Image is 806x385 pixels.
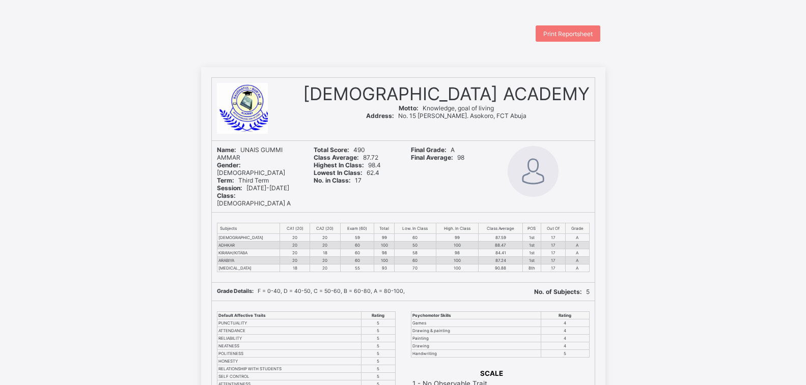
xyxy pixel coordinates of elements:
td: A [565,257,589,264]
span: F = 0-40, D = 40-50, C = 50-60, B = 60-80, A = 80-100, [217,288,405,294]
b: Lowest In Class: [314,169,363,176]
td: 84.41 [479,249,523,257]
td: PUNCTUALITY [217,319,362,327]
th: Class Average [479,223,523,234]
td: 8th [522,264,541,272]
td: Drawing [411,342,541,350]
td: 100 [374,257,395,264]
span: [DEMOGRAPHIC_DATA] [217,161,285,176]
span: [DEMOGRAPHIC_DATA] ACADEMY [303,83,590,104]
td: 50 [395,242,436,249]
td: POLITENESS [217,350,362,358]
th: Out Of [541,223,565,234]
td: Painting [411,335,541,342]
td: Drawing & painting [411,327,541,335]
span: [DEMOGRAPHIC_DATA] A [217,192,291,207]
td: 100 [374,242,395,249]
span: [DATE]-[DATE] [217,184,289,192]
td: 20 [280,242,310,249]
td: 90.88 [479,264,523,272]
td: 20 [280,249,310,257]
td: 60 [395,234,436,242]
td: 17 [541,264,565,272]
td: 1st [522,242,541,249]
span: A [411,146,455,154]
td: 20 [310,264,340,272]
td: 5 [362,350,395,358]
b: Final Grade: [411,146,447,154]
td: 98 [374,249,395,257]
b: Session: [217,184,242,192]
th: CA2 (20) [310,223,340,234]
b: Gender: [217,161,241,169]
b: Grade Details: [217,288,254,294]
th: SCALE [412,369,571,378]
td: 4 [541,319,589,327]
td: 59 [340,234,374,242]
b: No. of Subjects: [534,288,582,295]
span: 5 [534,288,590,295]
span: 62.4 [314,169,379,176]
td: 17 [541,249,565,257]
td: 20 [310,242,340,249]
td: 1st [522,257,541,264]
span: 98 [411,154,464,161]
td: ARABIYA [217,257,280,264]
td: RELATIONSHIP WITH STUDENTS [217,365,362,373]
td: 5 [362,327,395,335]
td: A [565,249,589,257]
td: A [565,242,589,249]
td: 4 [541,335,589,342]
td: 5 [362,335,395,342]
td: 55 [340,264,374,272]
td: 60 [340,242,374,249]
td: [MEDICAL_DATA] [217,264,280,272]
td: 17 [541,242,565,249]
td: 99 [374,234,395,242]
th: Subjects [217,223,280,234]
td: 60 [340,249,374,257]
b: Final Average: [411,154,453,161]
b: Name: [217,146,236,154]
b: Highest In Class: [314,161,364,169]
td: HONESTY [217,358,362,365]
td: SELF CONTROL [217,373,362,380]
span: 17 [314,176,362,184]
th: Low. In Class [395,223,436,234]
span: Third Term [217,176,269,184]
td: 20 [280,234,310,242]
td: NEATNESS [217,342,362,350]
td: 1st [522,234,541,242]
b: Motto: [399,104,419,112]
td: 88.47 [479,242,523,249]
td: 60 [340,257,374,264]
th: Rating [541,312,589,319]
td: [DEMOGRAPHIC_DATA] [217,234,280,242]
b: Class Average: [314,154,359,161]
b: Address: [366,112,394,120]
span: UNAIS GUMMI AMMAR [217,146,283,161]
span: No. 15 [PERSON_NAME]. Asokoro, FCT Abuja [366,112,526,120]
span: Print Reportsheet [543,30,593,38]
th: Psychomotor Skills [411,312,541,319]
td: 99 [436,234,479,242]
b: No. in Class: [314,176,351,184]
td: 4 [541,342,589,350]
td: A [565,264,589,272]
td: 100 [436,264,479,272]
td: 17 [541,234,565,242]
td: 5 [362,342,395,350]
b: Total Score: [314,146,349,154]
td: 20 [280,257,310,264]
th: High. In Class [436,223,479,234]
td: 87.59 [479,234,523,242]
td: 100 [436,257,479,264]
th: POS [522,223,541,234]
th: CA1 (20) [280,223,310,234]
td: 20 [310,234,340,242]
th: Default Affective Traits [217,312,362,319]
td: 20 [310,257,340,264]
td: Handwriting [411,350,541,358]
td: 1st [522,249,541,257]
td: 70 [395,264,436,272]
